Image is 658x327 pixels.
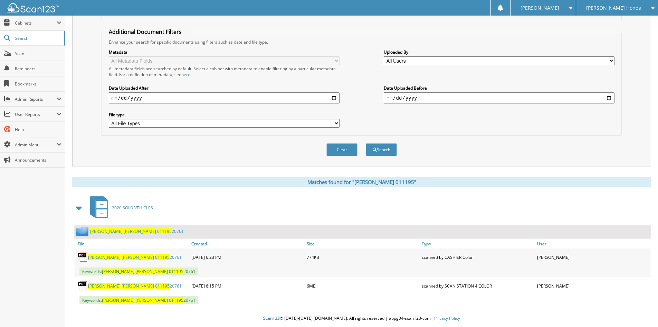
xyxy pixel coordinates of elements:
[76,227,90,236] img: folder2.png
[78,281,88,291] img: PDF.png
[86,194,153,221] a: 2020 SOLD VEHICLES
[181,72,190,78] a: here
[122,254,154,260] span: [PERSON_NAME]
[124,228,156,234] span: [PERSON_NAME]
[105,39,618,45] div: Enhance your search for specific documents using filters such as date and file type.
[521,6,559,10] span: [PERSON_NAME]
[105,28,185,36] legend: Additional Document Filters
[535,239,651,248] a: User
[366,143,397,156] button: Search
[7,3,59,12] img: scan123-logo-white.svg
[15,81,61,87] span: Bookmarks
[384,49,614,55] label: Uploaded By
[15,96,57,102] span: Admin Reports
[88,254,182,260] a: [PERSON_NAME] [PERSON_NAME] 01119520761
[90,228,123,234] span: [PERSON_NAME]
[190,250,305,264] div: [DATE] 6:23 PM
[384,92,614,103] input: end
[79,296,198,304] span: Keywords: 20761
[88,283,121,289] span: [PERSON_NAME]
[15,127,61,133] span: Help
[15,35,60,41] span: Search
[326,143,357,156] button: Clear
[420,279,535,293] div: scanned by SCAN STATION 4 COLOR
[65,310,658,327] div: © [DATE]-[DATE] [DOMAIN_NAME]. All rights reserved | appg04-scan123-com |
[135,297,168,303] span: [PERSON_NAME]
[420,239,535,248] a: Type
[434,315,460,321] a: Privacy Policy
[109,66,340,78] div: All metadata fields are searched by default. Select a cabinet with metadata to enable filtering b...
[15,51,61,56] span: Scan
[109,112,340,118] label: File type
[102,297,134,303] span: [PERSON_NAME]
[535,279,651,293] div: [PERSON_NAME]
[109,49,340,55] label: Metadata
[157,228,172,234] span: 011195
[535,250,651,264] div: [PERSON_NAME]
[15,142,57,148] span: Admin Menu
[78,252,88,262] img: PDF.png
[169,297,183,303] span: 011195
[384,85,614,91] label: Date Uploaded Before
[305,239,420,248] a: Size
[109,92,340,103] input: start
[263,315,280,321] span: Scan123
[72,177,651,187] div: Matches found for "[PERSON_NAME] 011195"
[102,269,134,274] span: [PERSON_NAME]
[15,111,57,117] span: User Reports
[74,239,190,248] a: File
[15,20,57,26] span: Cabinets
[305,279,420,293] div: 6MB
[190,239,305,248] a: Created
[169,269,183,274] span: 011195
[15,66,61,72] span: Reminders
[305,250,420,264] div: 774KB
[79,267,198,275] span: Keywords: 20761
[15,157,61,163] span: Announcements
[135,269,168,274] span: [PERSON_NAME]
[109,85,340,91] label: Date Uploaded After
[155,283,170,289] span: 011195
[122,283,154,289] span: [PERSON_NAME]
[190,279,305,293] div: [DATE] 6:15 PM
[90,228,184,234] a: [PERSON_NAME] [PERSON_NAME] 01119520761
[88,254,121,260] span: [PERSON_NAME]
[155,254,170,260] span: 011195
[586,6,641,10] span: [PERSON_NAME] Honda
[623,294,658,327] iframe: Chat Widget
[112,205,153,211] span: 2020 SOLD VEHICLES
[420,250,535,264] div: scanned by CASHIER Color
[88,283,182,289] a: [PERSON_NAME] [PERSON_NAME] 01119520761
